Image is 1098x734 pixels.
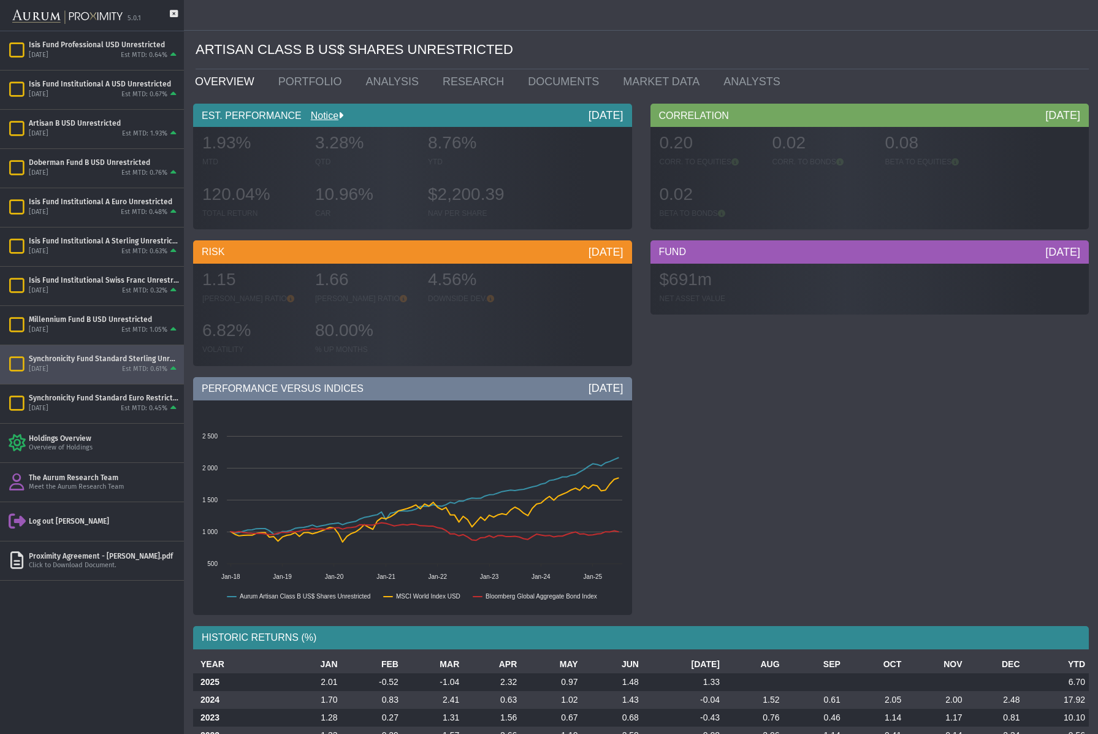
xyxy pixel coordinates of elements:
div: FUND [650,240,1089,264]
div: 8.76% [428,131,528,157]
th: [DATE] [642,656,723,673]
td: -0.52 [341,673,402,691]
text: 1 000 [202,529,218,535]
div: Est MTD: 0.63% [121,247,167,256]
td: 1.43 [582,691,642,709]
div: Est MTD: 0.45% [121,404,167,413]
div: Est MTD: 0.48% [121,208,167,217]
td: 1.31 [402,709,463,727]
th: 2024 [193,691,280,709]
div: TOTAL RETURN [202,208,303,218]
div: CORR. TO EQUITIES [660,157,760,167]
div: [PERSON_NAME] RATIO [202,294,303,304]
th: JAN [280,656,341,673]
div: 80.00% [315,319,416,345]
div: 120.04% [202,183,303,208]
div: [DATE] [29,90,48,99]
text: Jan-23 [480,573,499,580]
div: Est MTD: 1.05% [121,326,167,335]
a: ANALYSIS [356,69,433,94]
td: 0.83 [341,691,402,709]
td: 10.10 [1024,709,1089,727]
div: Artisan B USD Unrestricted [29,118,179,128]
td: 1.14 [844,709,905,727]
div: HISTORIC RETURNS (%) [193,626,1089,649]
text: Jan-22 [428,573,447,580]
div: Meet the Aurum Research Team [29,483,179,492]
text: 1 500 [202,497,218,503]
a: DOCUMENTS [519,69,614,94]
div: Holdings Overview [29,434,179,443]
span: 3.28% [315,133,364,152]
div: [DATE] [589,381,623,396]
div: CORR. TO BONDS [772,157,873,167]
td: 0.97 [520,673,581,691]
td: 1.33 [642,673,723,691]
a: PORTFOLIO [269,69,357,94]
th: JUN [582,656,642,673]
a: OVERVIEW [186,69,269,94]
th: YTD [1024,656,1089,673]
td: 6.70 [1024,673,1089,691]
div: $2,200.39 [428,183,528,208]
td: 2.41 [402,691,463,709]
div: [DATE] [589,108,623,123]
div: [DATE] [29,404,48,413]
td: 0.61 [783,691,844,709]
div: [DATE] [29,169,48,178]
div: [DATE] [589,245,623,259]
th: MAY [520,656,581,673]
div: Synchronicity Fund Standard Sterling Unrestricted [29,354,179,364]
a: MARKET DATA [614,69,714,94]
th: FEB [341,656,402,673]
div: CORRELATION [650,104,1089,127]
div: $691m [660,268,760,294]
td: 2.01 [280,673,341,691]
td: 0.27 [341,709,402,727]
td: 1.70 [280,691,341,709]
a: ANALYSTS [714,69,795,94]
text: Jan-20 [325,573,344,580]
div: [DATE] [1045,245,1080,259]
th: YEAR [193,656,280,673]
td: 0.46 [783,709,844,727]
div: ARTISAN CLASS B US$ SHARES UNRESTRICTED [196,31,1089,69]
text: Bloomberg Global Aggregate Bond Index [486,593,597,600]
div: PERFORMANCE VERSUS INDICES [193,377,632,400]
text: Jan-19 [273,573,292,580]
td: 1.28 [280,709,341,727]
div: Millennium Fund B USD Unrestricted [29,315,179,324]
text: MSCI World Index USD [396,593,460,600]
div: [DATE] [29,365,48,374]
a: RESEARCH [433,69,519,94]
td: 17.92 [1024,691,1089,709]
div: 0.02 [772,131,873,157]
div: 0.08 [885,131,986,157]
text: 500 [207,560,218,567]
div: 0.02 [660,183,760,208]
div: [DATE] [29,326,48,335]
div: YTD [428,157,528,167]
div: DOWNSIDE DEV. [428,294,528,304]
div: Est MTD: 0.32% [122,286,167,296]
div: 5.0.1 [128,14,141,23]
div: [PERSON_NAME] RATIO [315,294,416,304]
div: EST. PERFORMANCE [193,104,632,127]
td: 2.32 [463,673,520,691]
td: 0.68 [582,709,642,727]
td: 0.76 [723,709,783,727]
div: Isis Fund Institutional Swiss Franc Unrestricted [29,275,179,285]
div: 6.82% [202,319,303,345]
td: 0.67 [520,709,581,727]
div: Est MTD: 1.93% [122,129,167,139]
div: NAV PER SHARE [428,208,528,218]
td: 2.48 [966,691,1024,709]
div: Isis Fund Institutional A USD Unrestricted [29,79,179,89]
th: SEP [783,656,844,673]
div: Est MTD: 0.76% [121,169,167,178]
td: 1.02 [520,691,581,709]
div: NET ASSET VALUE [660,294,760,304]
a: Notice [302,110,338,121]
text: Jan-24 [532,573,551,580]
text: Jan-21 [376,573,395,580]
